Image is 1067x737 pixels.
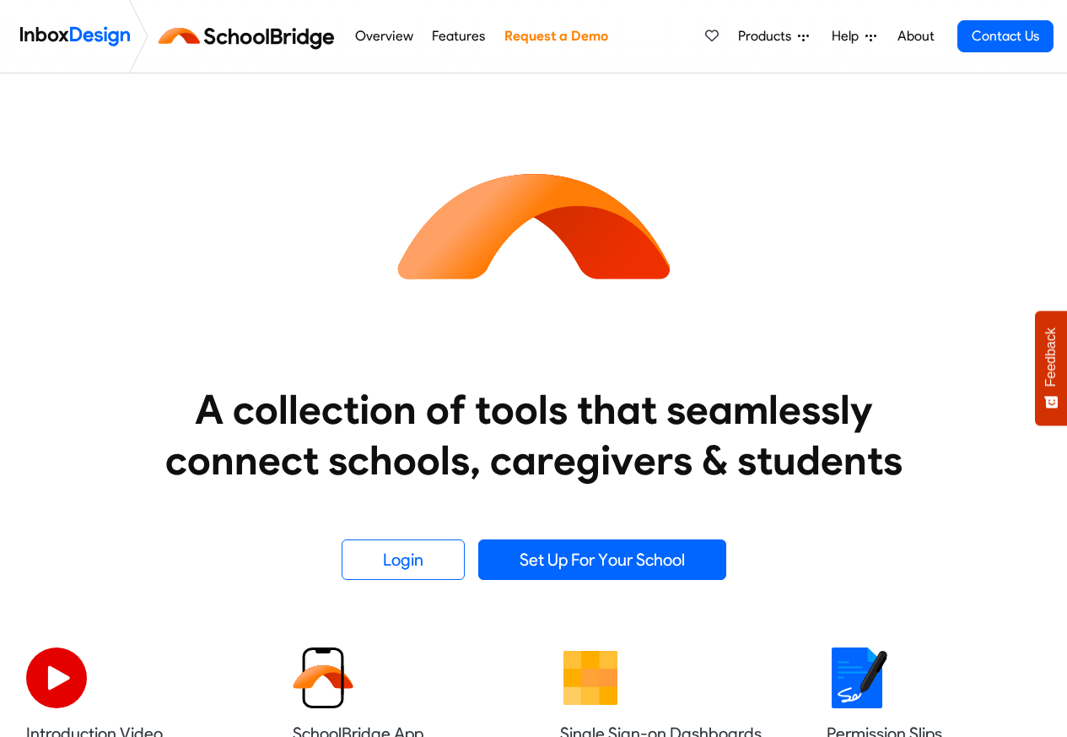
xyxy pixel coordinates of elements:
a: Contact Us [957,20,1054,52]
a: About [892,19,939,53]
img: 2022_01_18_icon_signature.svg [827,648,887,708]
span: Feedback [1043,328,1059,387]
img: 2022_07_11_icon_video_playback.svg [26,648,87,708]
a: Features [428,19,490,53]
a: Help [825,19,883,53]
img: 2022_01_13_icon_sb_app.svg [293,648,353,708]
a: Overview [350,19,418,53]
span: Products [738,26,798,46]
a: Set Up For Your School [478,539,726,580]
img: schoolbridge logo [155,16,345,57]
img: 2022_01_13_icon_grid.svg [560,648,621,708]
heading: A collection of tools that seamlessly connect schools, caregivers & students [133,384,935,485]
button: Feedback - Show survey [1035,311,1067,425]
a: Products [731,19,816,53]
a: Request a Demo [499,19,612,53]
a: Login [342,539,465,580]
img: icon_schoolbridge.svg [382,73,686,377]
span: Help [832,26,865,46]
